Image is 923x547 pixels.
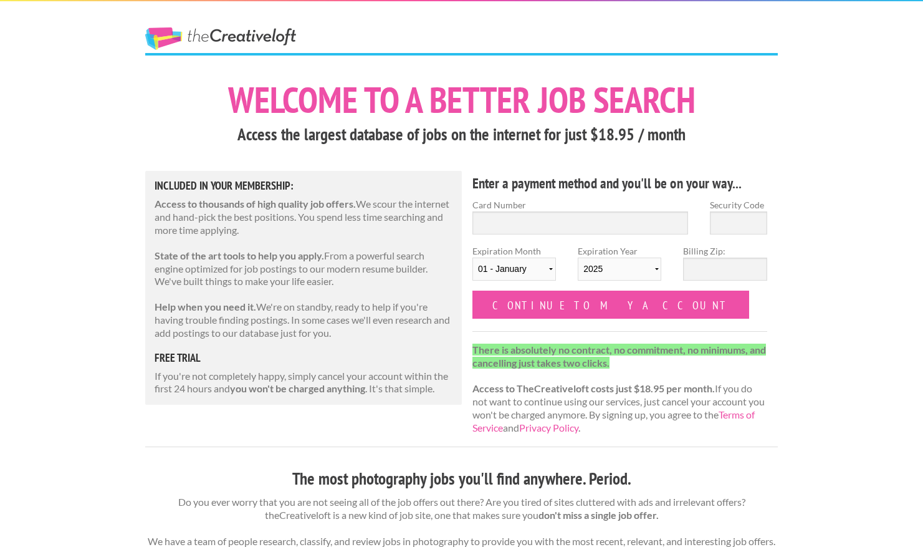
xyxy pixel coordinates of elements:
[578,244,661,291] label: Expiration Year
[145,27,296,50] a: The Creative Loft
[472,382,715,394] strong: Access to TheCreativeloft costs just $18.95 per month.
[472,409,755,433] a: Terms of Service
[472,344,766,369] strong: There is absolutely no contract, no commitment, no minimums, and cancelling just takes two clicks.
[683,244,767,258] label: Billing Zip:
[155,249,452,288] p: From a powerful search engine optimized for job postings to our modern resume builder. We've buil...
[145,82,778,118] h1: Welcome to a better job search
[155,198,356,210] strong: Access to thousands of high quality job offers.
[145,467,778,491] h3: The most photography jobs you'll find anywhere. Period.
[155,249,324,261] strong: State of the art tools to help you apply.
[472,173,767,193] h4: Enter a payment method and you'll be on your way...
[472,291,749,319] input: Continue to my account
[155,301,256,312] strong: Help when you need it.
[155,352,452,364] h5: free trial
[230,382,365,394] strong: you won't be charged anything
[155,198,452,236] p: We scour the internet and hand-pick the best positions. You spend less time searching and more ti...
[472,258,556,281] select: Expiration Month
[472,198,688,211] label: Card Number
[155,370,452,396] p: If you're not completely happy, simply cancel your account within the first 24 hours and . It's t...
[155,180,452,191] h5: Included in Your Membership:
[578,258,661,281] select: Expiration Year
[519,422,578,433] a: Privacy Policy
[472,244,556,291] label: Expiration Month
[710,198,767,211] label: Security Code
[155,301,452,339] p: We're on standby, ready to help if you're having trouble finding postings. In some cases we'll ev...
[145,123,778,147] h3: Access the largest database of jobs on the internet for just $18.95 / month
[472,344,767,435] p: If you do not want to continue using our services, just cancel your account you won't be charged ...
[538,509,659,521] strong: don't miss a single job offer.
